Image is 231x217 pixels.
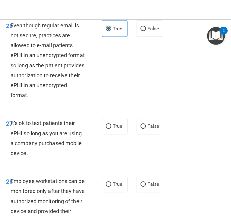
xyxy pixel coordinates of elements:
span: True [113,124,122,129]
input: True [106,124,111,129]
input: True [106,182,111,187]
span: False [147,124,159,129]
input: True [106,27,111,31]
span: True [113,182,122,187]
span: It’s ok to text patients their ePHI so long as you are using a company purchased mobile device. [11,120,82,156]
span: Even though regular email is not secure, practices are allowed to e-mail patients ePHI in an unen... [11,22,85,99]
input: False [141,124,146,129]
span: 26 [6,22,13,29]
span: 28 [6,178,13,185]
span: False [147,26,159,32]
span: True [113,26,122,32]
span: 27 [6,120,13,127]
div: 2 [223,31,225,38]
input: False [141,27,146,31]
input: False [141,182,146,187]
span: False [147,182,159,187]
button: Open Resource Center, 2 new notifications [207,27,225,45]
